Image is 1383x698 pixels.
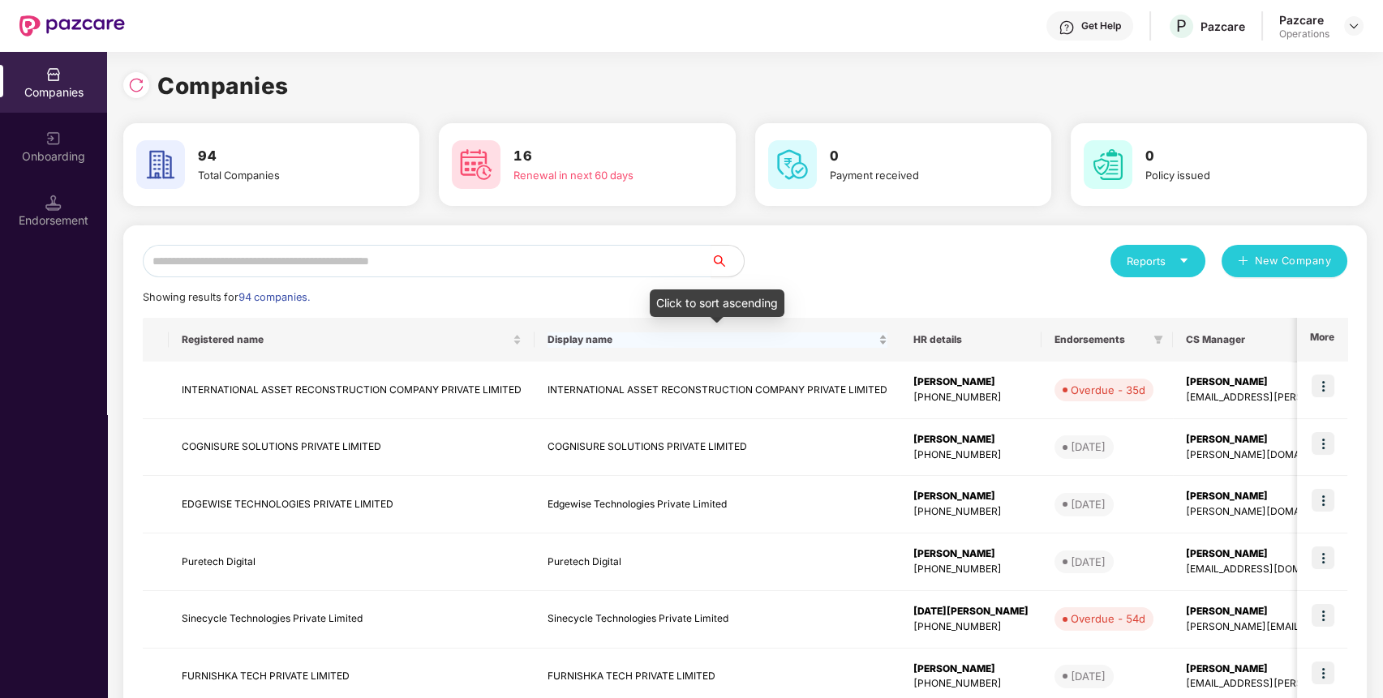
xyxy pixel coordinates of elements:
[711,255,744,268] span: search
[1312,489,1334,512] img: icon
[45,66,62,83] img: svg+xml;base64,PHN2ZyBpZD0iQ29tcGFuaWVzIiB4bWxucz0iaHR0cDovL3d3dy53My5vcmcvMjAwMC9zdmciIHdpZHRoPS...
[238,291,310,303] span: 94 companies.
[169,419,535,477] td: COGNISURE SOLUTIONS PRIVATE LIMITED
[913,676,1029,692] div: [PHONE_NUMBER]
[913,447,1029,463] div: [PHONE_NUMBER]
[1071,668,1106,684] div: [DATE]
[1071,496,1106,512] div: [DATE]
[913,489,1029,504] div: [PERSON_NAME]
[535,318,900,362] th: Display name
[1312,375,1334,397] img: icon
[711,245,745,277] button: search
[1179,255,1189,266] span: caret-down
[169,591,535,649] td: Sinecycle Technologies Private Limited
[1071,610,1145,627] div: Overdue - 54d
[198,167,374,183] div: Total Companies
[1127,253,1189,269] div: Reports
[128,77,144,93] img: svg+xml;base64,PHN2ZyBpZD0iUmVsb2FkLTMyeDMyIiB4bWxucz0iaHR0cDovL3d3dy53My5vcmcvMjAwMC9zdmciIHdpZH...
[1071,554,1106,570] div: [DATE]
[830,146,1006,167] h3: 0
[650,289,784,317] div: Click to sort ascending
[198,146,374,167] h3: 94
[1255,253,1332,269] span: New Company
[913,546,1029,562] div: [PERSON_NAME]
[169,476,535,533] td: EDGEWISE TECHNOLOGIES PRIVATE LIMITED
[1176,16,1187,36] span: P
[1200,19,1245,34] div: Pazcare
[1347,19,1360,32] img: svg+xml;base64,PHN2ZyBpZD0iRHJvcGRvd24tMzJ4MzIiIHhtbG5zPSJodHRwOi8vd3d3LnczLm9yZy8yMDAwL3N2ZyIgd2...
[535,419,900,477] td: COGNISURE SOLUTIONS PRIVATE LIMITED
[913,390,1029,405] div: [PHONE_NUMBER]
[1084,140,1132,189] img: svg+xml;base64,PHN2ZyB4bWxucz0iaHR0cDovL3d3dy53My5vcmcvMjAwMC9zdmciIHdpZHRoPSI2MCIgaGVpZ2h0PSI2MC...
[768,140,817,189] img: svg+xml;base64,PHN2ZyB4bWxucz0iaHR0cDovL3d3dy53My5vcmcvMjAwMC9zdmciIHdpZHRoPSI2MCIgaGVpZ2h0PSI2MC...
[535,591,900,649] td: Sinecycle Technologies Private Limited
[1222,245,1347,277] button: plusNew Company
[913,504,1029,520] div: [PHONE_NUMBER]
[913,375,1029,390] div: [PERSON_NAME]
[452,140,500,189] img: svg+xml;base64,PHN2ZyB4bWxucz0iaHR0cDovL3d3dy53My5vcmcvMjAwMC9zdmciIHdpZHRoPSI2MCIgaGVpZ2h0PSI2MC...
[1153,335,1163,345] span: filter
[535,476,900,533] td: Edgewise Technologies Private Limited
[1297,318,1347,362] th: More
[913,432,1029,447] div: [PERSON_NAME]
[1081,19,1121,32] div: Get Help
[1071,439,1106,455] div: [DATE]
[1238,255,1248,268] span: plus
[513,167,689,183] div: Renewal in next 60 days
[548,333,875,346] span: Display name
[1312,662,1334,684] img: icon
[143,291,310,303] span: Showing results for
[830,167,1006,183] div: Payment received
[913,662,1029,677] div: [PERSON_NAME]
[45,131,62,147] img: svg+xml;base64,PHN2ZyB3aWR0aD0iMjAiIGhlaWdodD0iMjAiIHZpZXdCb3g9IjAgMCAyMCAyMCIgZmlsbD0ibm9uZSIgeG...
[19,15,125,36] img: New Pazcare Logo
[913,604,1029,619] div: [DATE][PERSON_NAME]
[1059,19,1075,36] img: svg+xml;base64,PHN2ZyBpZD0iSGVscC0zMngzMiIgeG1sbnM9Imh0dHA6Ly93d3cudzMub3JnLzIwMDAvc3ZnIiB3aWR0aD...
[1054,333,1147,346] span: Endorsements
[1145,167,1321,183] div: Policy issued
[535,533,900,591] td: Puretech Digital
[157,68,289,104] h1: Companies
[1150,330,1166,349] span: filter
[1279,28,1329,41] div: Operations
[1279,12,1329,28] div: Pazcare
[182,333,509,346] span: Registered name
[169,362,535,419] td: INTERNATIONAL ASSET RECONSTRUCTION COMPANY PRIVATE LIMITED
[913,562,1029,577] div: [PHONE_NUMBER]
[169,533,535,591] td: Puretech Digital
[1312,546,1334,569] img: icon
[913,619,1029,635] div: [PHONE_NUMBER]
[136,140,185,189] img: svg+xml;base64,PHN2ZyB4bWxucz0iaHR0cDovL3d3dy53My5vcmcvMjAwMC9zdmciIHdpZHRoPSI2MCIgaGVpZ2h0PSI2MC...
[1071,382,1145,398] div: Overdue - 35d
[169,318,535,362] th: Registered name
[1145,146,1321,167] h3: 0
[1312,604,1334,627] img: icon
[513,146,689,167] h3: 16
[1312,432,1334,455] img: icon
[45,195,62,211] img: svg+xml;base64,PHN2ZyB3aWR0aD0iMTQuNSIgaGVpZ2h0PSIxNC41IiB2aWV3Qm94PSIwIDAgMTYgMTYiIGZpbGw9Im5vbm...
[900,318,1042,362] th: HR details
[535,362,900,419] td: INTERNATIONAL ASSET RECONSTRUCTION COMPANY PRIVATE LIMITED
